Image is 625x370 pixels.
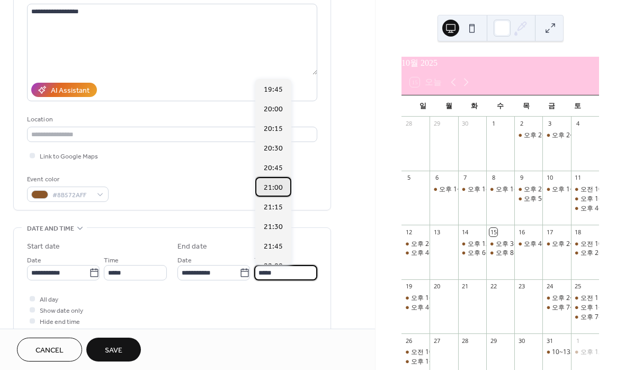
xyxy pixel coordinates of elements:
div: 22 [489,283,497,290]
div: Location [27,114,315,125]
div: 1 [574,337,582,345]
div: 오후 4~10, 조*서 [401,303,430,312]
div: 31 [546,337,553,345]
div: 오후 3~5, 최*형 [486,240,514,249]
div: 오후 3~5, [PERSON_NAME]*형 [496,240,584,249]
div: 일 [410,95,436,117]
a: Cancel [17,338,82,362]
div: 29 [433,120,441,128]
div: 29 [489,337,497,345]
div: 1 [489,120,497,128]
div: 26 [405,337,413,345]
div: 화 [461,95,487,117]
span: Date [177,255,192,266]
div: Event color [27,174,106,185]
span: All day [40,294,58,305]
div: 4 [574,120,582,128]
div: 10월 2025 [401,57,599,69]
div: 오후 2~6, 전*림 [542,240,570,249]
div: 오후 2~8, 장*현 [542,131,570,140]
div: 오후 2~8, 장*현 [552,131,597,140]
span: 20:45 [264,163,283,174]
div: 오후 2~6, 전*림 [552,240,597,249]
div: 오후 1~5, 이*수 [468,185,513,194]
div: 오후 1~4, [PERSON_NAME]*혁 [411,294,499,303]
div: 오후 8~10, 조*윤 [486,249,514,258]
div: 18 [574,228,582,236]
div: 오전 10~12, 이*범 [411,348,463,357]
span: 21:45 [264,241,283,252]
span: Hide end time [40,316,80,328]
div: 12 [405,228,413,236]
div: 6 [433,174,441,182]
div: 11 [574,174,582,182]
span: Date and time [27,223,74,234]
span: Link to Google Maps [40,151,98,162]
div: 9 [517,174,525,182]
div: 30 [517,337,525,345]
div: 토 [565,95,591,117]
div: 오후 4~6, 김*석 [514,240,542,249]
span: 20:15 [264,124,283,135]
div: 오후 7~10, 이*영 [571,313,599,322]
div: 20 [433,283,441,290]
div: 오후 2~4, [PERSON_NAME]*우 [524,131,612,140]
div: 오후 1~4, 김*규 [430,185,458,194]
div: 오후 1~3, 최*태 [542,185,570,194]
div: 오후 2~4, 전*정 [524,185,569,194]
div: 오후 1~3, 표*진 [496,185,541,194]
div: 오후 4~6, [PERSON_NAME]*채 [411,249,499,258]
div: 오후 4~6, 손*원 [571,204,599,213]
button: Save [86,338,141,362]
div: 27 [433,337,441,345]
span: 21:00 [264,182,283,193]
div: 오전 10~2, 정*영 [571,240,599,249]
span: Cancel [35,345,64,356]
div: 오전 11~1, 유*현 [571,294,599,303]
div: 오후 4~6, [PERSON_NAME]*석 [524,240,612,249]
div: 오후 12~6, [PERSON_NAME]*민 [468,240,560,249]
span: Save [105,345,122,356]
div: 오후 2~4, 이*경 [542,294,570,303]
div: 8 [489,174,497,182]
div: 오후 2~4, 이*경 [552,294,597,303]
div: 16 [517,228,525,236]
div: 오후 1~4, [PERSON_NAME]*규 [439,185,528,194]
span: #8B572AFF [52,190,92,201]
div: 수 [487,95,513,117]
div: 7 [461,174,469,182]
div: 23 [517,283,525,290]
div: 월 [436,95,462,117]
div: 10~13시, 강** [552,348,594,357]
div: 오후 2~4, 김*채 [401,240,430,249]
span: 20:00 [264,104,283,115]
div: 오후 12~6, 김*민 [458,240,486,249]
span: 19:45 [264,84,283,95]
span: 22:00 [264,261,283,272]
div: 오후 1~4, 홍*희 [401,357,430,366]
div: 5 [405,174,413,182]
span: 21:15 [264,202,283,213]
button: AI Assistant [31,83,97,97]
div: 30 [461,120,469,128]
div: 2 [517,120,525,128]
div: 15 [489,228,497,236]
div: 28 [461,337,469,345]
div: 오전 10~12, 조*현 [571,185,599,194]
div: 오후 6~8, [PERSON_NAME]*솜 [468,249,556,258]
div: End date [177,241,207,252]
div: 오후 1~4, 홍*희 [411,357,456,366]
div: 오후 4~6, 김*채 [401,249,430,258]
div: 25 [574,283,582,290]
div: 10~13시, 강** [542,348,570,357]
div: 24 [546,283,553,290]
div: 오후 2~6, 지*원 [571,249,599,258]
div: 금 [539,95,565,117]
span: Time [254,255,269,266]
div: 오후 12~5, 이*영 [571,348,599,357]
div: 10 [546,174,553,182]
span: 21:30 [264,222,283,233]
div: 오후 6~8, 최*솜 [458,249,486,258]
div: 오후 4~10, 조*서 [411,303,460,312]
div: 오후 8~10, 조*[PERSON_NAME] [496,249,588,258]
